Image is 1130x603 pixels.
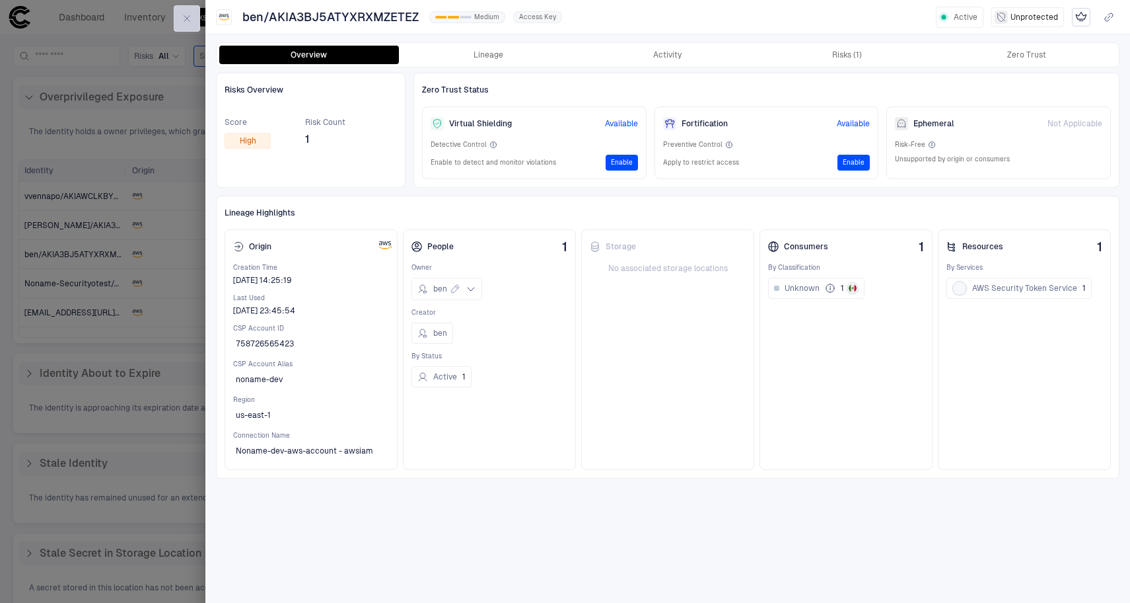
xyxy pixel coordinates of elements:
[562,239,567,254] span: 1
[449,118,512,129] span: Virtual Shielding
[946,241,1003,252] div: Resources
[233,395,389,405] span: Region
[233,263,389,272] span: Creation Time
[448,16,459,19] div: 1
[895,140,925,149] span: Risk-Free
[233,275,291,286] div: 6/21/2021 12:25:19 (GMT+00:00 UTC)
[233,241,271,252] div: Origin
[519,13,556,22] span: Access Key
[913,118,954,129] span: Ephemeral
[1007,50,1046,60] div: Zero Trust
[590,241,636,252] div: Storage
[411,323,453,344] button: ben
[1047,118,1102,129] span: Not Applicable
[219,46,399,64] button: Overview
[682,118,728,129] span: Fortification
[462,372,466,382] span: 1
[849,284,857,292] img: MX
[972,283,1077,294] span: AWS Security Token Service
[431,158,556,167] span: Enable to detect and monitor violations
[240,7,421,28] button: ben/AKIA3BJ5ATYXRXMZETEZ
[605,118,638,129] span: Available
[768,263,924,272] span: By Classification
[460,16,472,19] div: 2
[663,158,739,167] span: Apply to restrict access
[233,333,297,354] button: 758726565423
[233,405,273,426] button: us-east-1
[895,155,1010,164] span: Unsupported by origin or consumers
[236,410,271,421] span: us-east-1
[832,50,862,60] div: Risks (1)
[233,294,389,303] span: Last Used
[305,133,345,146] span: 1
[225,204,1111,221] div: Lineage Highlights
[233,305,295,316] div: 7/8/2025 21:45:54 (GMT+00:00 UTC)
[954,12,977,22] span: Active
[837,118,870,129] span: Available
[411,241,454,252] div: People
[411,308,567,317] span: Creator
[919,239,924,254] span: 1
[233,431,389,440] span: Connection Name
[233,440,376,462] button: Noname-dev-aws-account - awsiam
[399,46,579,64] button: Lineage
[433,328,447,339] span: ben
[785,283,820,294] span: Unknown
[225,117,271,128] span: Score
[946,278,1092,299] button: AWS Security Token Service1
[606,155,638,171] button: Enable
[663,140,723,149] span: Preventive Control
[240,136,256,146] span: High
[435,16,446,19] div: 0
[768,241,828,252] div: Consumers
[411,366,472,387] button: Active1
[411,263,567,272] span: Owner
[225,81,397,99] div: Risks Overview
[837,155,870,171] button: Enable
[768,278,865,299] button: Unknown1MX
[242,9,419,25] span: ben/AKIA3BJ5ATYXRXMZETEZ
[233,324,389,333] span: CSP Account ID
[1010,12,1058,22] span: Unprotected
[233,305,295,316] span: [DATE] 23:45:54
[411,352,567,361] span: By Status
[590,263,746,274] span: No associated storage locations
[1082,283,1086,294] span: 1
[236,374,283,385] span: noname-dev
[946,263,1102,272] span: By Services
[219,12,229,22] div: AWS
[1072,8,1090,26] div: Mark as Crown Jewel
[1097,239,1102,254] span: 1
[233,369,285,390] button: noname-dev
[422,81,1111,99] div: Zero Trust Status
[433,284,447,294] span: ben
[431,140,487,149] span: Detective Control
[378,240,389,251] div: AWS
[578,46,758,64] button: Activity
[236,339,294,349] span: 758726565423
[236,446,373,456] span: Noname-dev-aws-account - awsiam
[233,360,389,369] span: CSP Account Alias
[233,275,291,286] span: [DATE] 14:25:19
[305,117,345,128] span: Risk Count
[474,13,499,22] span: Medium
[841,283,844,294] span: 1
